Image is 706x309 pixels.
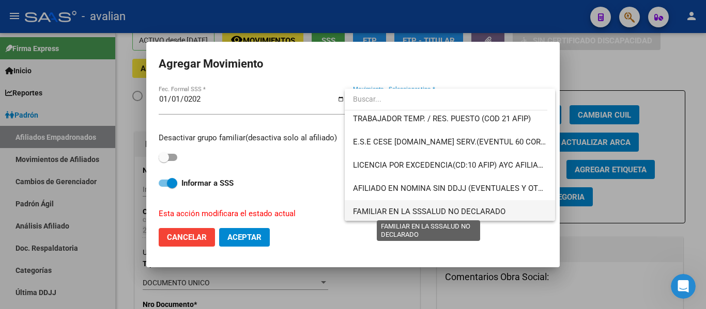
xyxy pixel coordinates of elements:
[353,160,548,170] span: LICENCIA POR EXCEDENCIA(CD:10 AFIP) AYC AFILIADO
[353,207,505,216] span: FAMILIAR EN LA SSSALUD NO DECLARADO
[353,137,575,147] span: E.S.E CESE [DOMAIN_NAME] SERV.(EVENTUL 60 COR. 120 ALT)
[353,184,555,193] span: AFILIADO EN NOMINA SIN DDJJ (EVENTUALES Y OTROS)
[671,274,696,299] iframe: Intercom live chat
[353,114,531,123] span: TRABAJADOR TEMP. / RES. PUESTO (COD 21 AFIP)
